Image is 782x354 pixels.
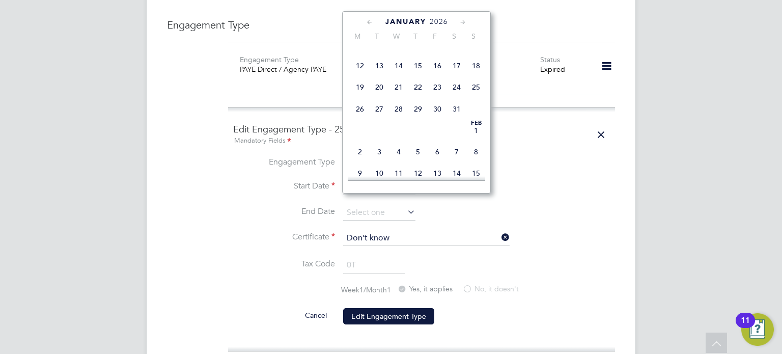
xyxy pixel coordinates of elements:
[350,56,370,75] span: 12
[389,77,408,97] span: 21
[428,164,447,183] span: 13
[428,77,447,97] span: 23
[447,56,466,75] span: 17
[385,17,426,26] span: January
[370,99,389,119] span: 27
[428,142,447,161] span: 6
[348,32,367,41] span: M
[444,32,464,41] span: S
[397,284,453,295] label: Yes, it applies
[466,121,486,140] span: 1
[240,65,334,74] div: PAYE Direct / Agency PAYE
[447,164,466,183] span: 14
[233,206,335,217] label: End Date
[408,77,428,97] span: 22
[341,285,391,294] label: Week1/Month1
[466,77,486,97] span: 25
[466,121,486,126] span: Feb
[540,55,560,64] label: Status
[370,77,389,97] span: 20
[466,142,486,161] span: 8
[445,65,540,74] div: [DATE]
[406,32,425,41] span: T
[389,142,408,161] span: 4
[447,99,466,119] span: 31
[343,308,434,324] button: Edit Engagement Type
[428,99,447,119] span: 30
[167,18,615,32] h3: Engagement Type
[386,32,406,41] span: W
[233,232,335,242] label: Certificate
[389,164,408,183] span: 11
[389,99,408,119] span: 28
[233,135,610,147] div: Mandatory Fields
[741,313,774,346] button: Open Resource Center, 11 new notifications
[343,205,415,221] input: Select one
[466,164,486,183] span: 15
[408,164,428,183] span: 12
[462,284,519,295] label: No, it doesn't
[447,142,466,161] span: 7
[233,123,610,146] h4: Edit Engagement Type - 258540
[741,320,750,334] div: 11
[408,99,428,119] span: 29
[447,77,466,97] span: 24
[464,32,483,41] span: S
[367,32,386,41] span: T
[408,142,428,161] span: 5
[425,32,444,41] span: F
[430,17,448,26] span: 2026
[233,157,335,168] label: Engagement Type
[350,142,370,161] span: 2
[350,77,370,97] span: 19
[350,99,370,119] span: 26
[350,164,370,183] span: 9
[297,307,335,323] button: Cancel
[428,56,447,75] span: 16
[343,231,510,246] input: Select one
[370,164,389,183] span: 10
[233,181,335,192] label: Start Date
[540,65,588,74] div: Expired
[240,55,299,64] label: Engagement Type
[370,142,389,161] span: 3
[408,56,428,75] span: 15
[466,56,486,75] span: 18
[370,56,389,75] span: 13
[233,259,335,269] label: Tax Code
[389,56,408,75] span: 14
